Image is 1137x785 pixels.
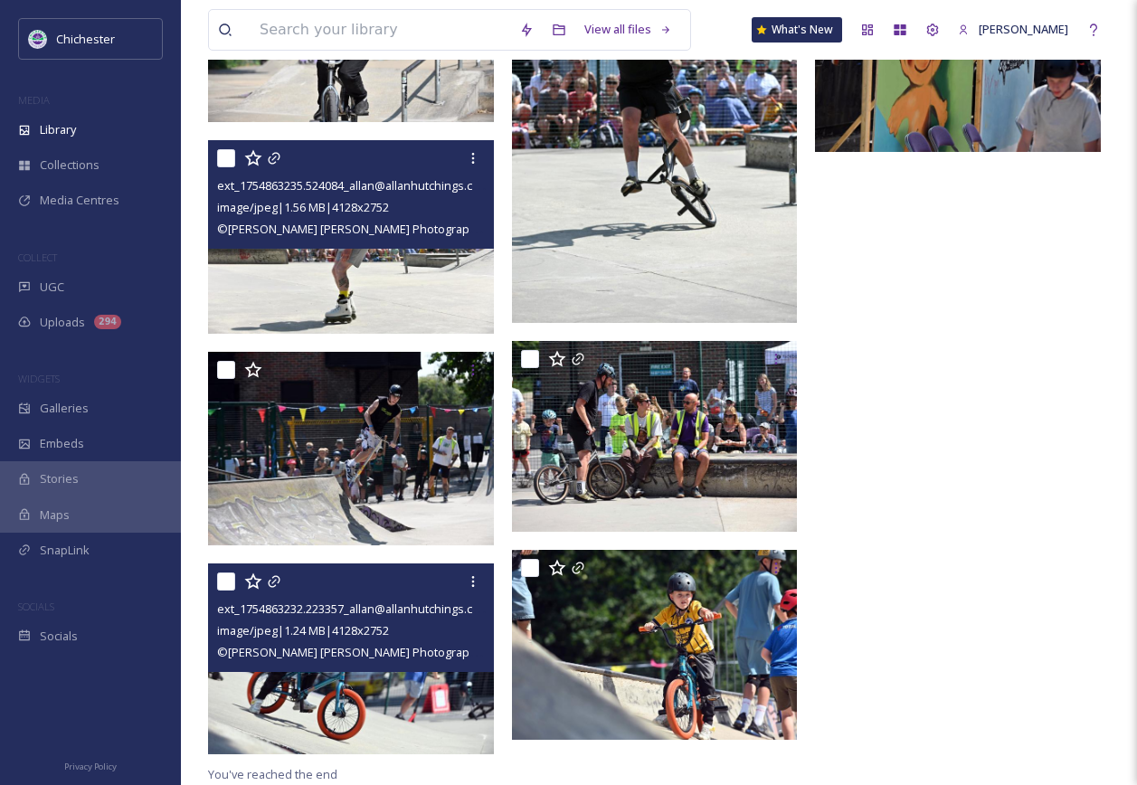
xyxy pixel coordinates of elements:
[217,199,389,215] span: image/jpeg | 1.56 MB | 4128 x 2752
[40,628,78,645] span: Socials
[575,12,681,47] a: View all files
[979,21,1068,37] span: [PERSON_NAME]
[208,352,498,545] img: ext_1754863234.579335_allan@allanhutchings.com-060708-5954.jpg
[64,761,117,772] span: Privacy Policy
[56,31,115,47] span: Chichester
[217,220,832,237] span: © [PERSON_NAME] [PERSON_NAME] Photography [PERSON_NAME][EMAIL_ADDRESS][DOMAIN_NAME] 07919520340
[217,600,579,617] span: ext_1754863232.223357_allan@allanhutchings.com-060708-5998.jpg
[40,400,89,417] span: Galleries
[40,314,85,331] span: Uploads
[40,121,76,138] span: Library
[208,766,337,782] span: You've reached the end
[40,506,70,524] span: Maps
[40,156,99,174] span: Collections
[251,10,510,50] input: Search your library
[40,470,79,487] span: Stories
[217,176,579,194] span: ext_1754863235.524084_allan@allanhutchings.com-060708-5907.jpg
[949,12,1077,47] a: [PERSON_NAME]
[29,30,47,48] img: Logo_of_Chichester_District_Council.png
[64,754,117,776] a: Privacy Policy
[18,251,57,264] span: COLLECT
[18,372,60,385] span: WIDGETS
[18,93,50,107] span: MEDIA
[40,279,64,296] span: UGC
[40,435,84,452] span: Embeds
[94,315,121,329] div: 294
[512,341,798,532] img: ext_1754863232.434721_allan@allanhutchings.com-060708-5965.jpg
[40,542,90,559] span: SnapLink
[217,622,389,638] span: image/jpeg | 1.24 MB | 4128 x 2752
[217,643,832,660] span: © [PERSON_NAME] [PERSON_NAME] Photography [PERSON_NAME][EMAIL_ADDRESS][DOMAIN_NAME] 07919520340
[18,600,54,613] span: SOCIALS
[40,192,119,209] span: Media Centres
[512,549,798,740] img: ext_1754863232.124676_allan@allanhutchings.com-060708-5995.jpg
[752,17,842,43] a: What's New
